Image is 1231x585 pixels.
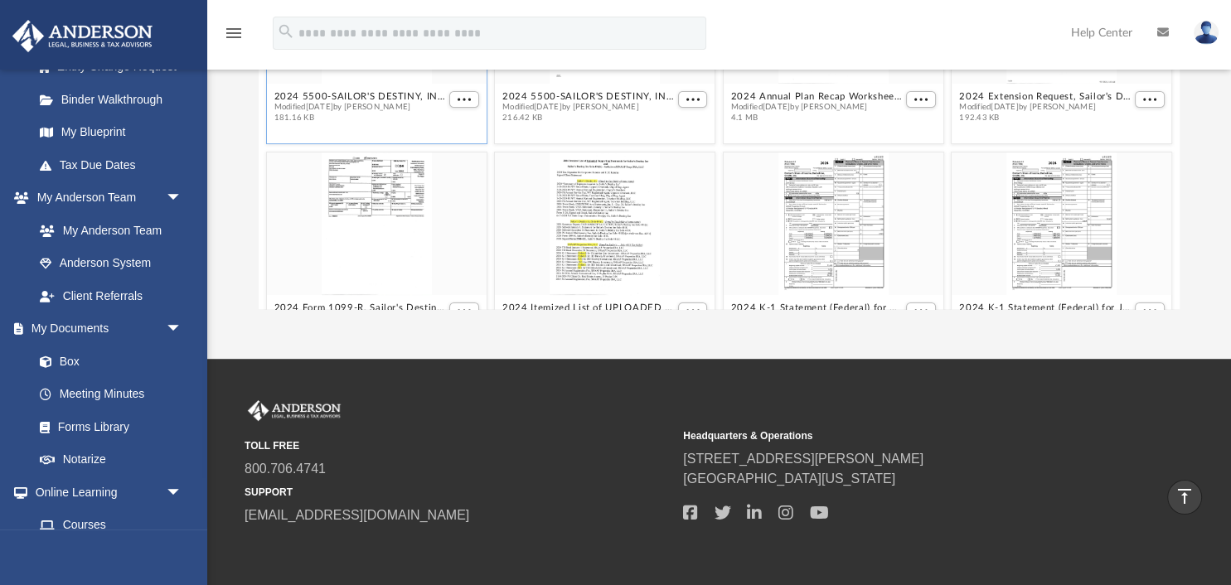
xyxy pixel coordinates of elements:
[730,90,902,101] button: 2024 Annual Plan Recap Worksheet and Authorized Payment, Sailor's Destiny Inc Solo 401(k).pdf
[1167,480,1202,515] a: vertical_align_top
[12,476,199,509] a: Online Learningarrow_drop_down
[683,452,923,466] a: [STREET_ADDRESS][PERSON_NAME]
[23,83,207,116] a: Binder Walkthrough
[224,23,244,43] i: menu
[166,181,199,215] span: arrow_drop_down
[274,90,445,101] button: 2024 5500-SAILOR'S DESTINY, INC. SOLO 401K-Please Sign.pdf
[7,20,158,52] img: Anderson Advisors Platinum Portal
[678,302,708,319] button: More options
[245,462,326,476] a: 800.706.4741
[502,90,674,101] button: 2024 5500-SAILOR'S DESTINY, INC. SOLO 401K.pdf
[906,90,936,108] button: More options
[730,102,902,113] span: Modified [DATE] by [PERSON_NAME]
[1135,302,1165,319] button: More options
[23,443,199,476] a: Notarize
[23,279,199,312] a: Client Referrals
[23,214,191,247] a: My Anderson Team
[245,485,671,500] small: SUPPORT
[1175,486,1195,506] i: vertical_align_top
[906,302,936,319] button: More options
[502,302,674,312] button: 2024 Itemized List of UPLOADED Supporting Documents for Sailor's Destiny Inc and Sailor's Destiny...
[277,22,295,41] i: search
[166,312,199,346] span: arrow_drop_down
[959,90,1131,101] button: 2024 Extension Request, Sailor's Destiny Inc Solo 401(k), Form 5500.pdf
[23,378,199,411] a: Meeting Minutes
[449,302,479,319] button: More options
[959,302,1131,312] button: 2024 K-1 Statement (Federal) for JID [PERSON_NAME] Investment, SNAAP Properties IRA, LLC.pdf
[23,345,191,378] a: Box
[274,113,445,123] span: 181.16 KB
[1135,90,1165,108] button: More options
[1194,21,1219,45] img: User Pic
[245,400,344,422] img: Anderson Advisors Platinum Portal
[245,438,671,453] small: TOLL FREE
[730,113,902,123] span: 4.1 MB
[166,476,199,510] span: arrow_drop_down
[730,302,902,312] button: 2024 K-1 Statement (Federal) for Columbian Qtrs Investment - SNAAP Properties IRA, LLC.pdf
[12,181,199,215] a: My Anderson Teamarrow_drop_down
[23,116,199,149] a: My Blueprint
[678,90,708,108] button: More options
[274,302,445,312] button: 2024 Form 1099-R, Sailor's Destiny Inc Solo 401K.pdf
[245,508,469,522] a: [EMAIL_ADDRESS][DOMAIN_NAME]
[274,102,445,113] span: Modified [DATE] by [PERSON_NAME]
[449,90,479,108] button: More options
[683,471,895,486] a: [GEOGRAPHIC_DATA][US_STATE]
[683,428,1110,443] small: Headquarters & Operations
[959,102,1131,113] span: Modified [DATE] by [PERSON_NAME]
[502,113,674,123] span: 216.42 KB
[23,410,191,443] a: Forms Library
[23,247,199,280] a: Anderson System
[23,148,207,181] a: Tax Due Dates
[12,312,199,346] a: My Documentsarrow_drop_down
[502,102,674,113] span: Modified [DATE] by [PERSON_NAME]
[959,113,1131,123] span: 192.43 KB
[23,509,199,542] a: Courses
[224,31,244,43] a: menu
